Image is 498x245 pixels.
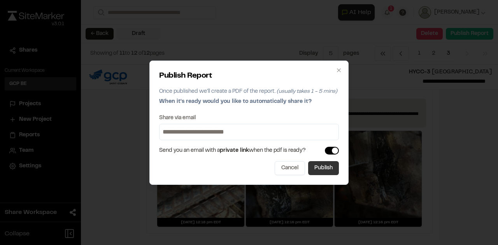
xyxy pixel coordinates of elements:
[277,89,337,94] span: (usually takes 1 - 5 mins)
[220,148,249,153] span: private link
[159,70,339,82] h2: Publish Report
[159,115,196,121] label: Share via email
[275,161,305,175] button: Cancel
[159,87,339,96] p: Once published we'll create a PDF of the report.
[159,99,312,104] span: When it's ready would you like to automatically share it?
[308,161,339,175] button: Publish
[159,146,306,155] span: Send you an email with a when the pdf is ready?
